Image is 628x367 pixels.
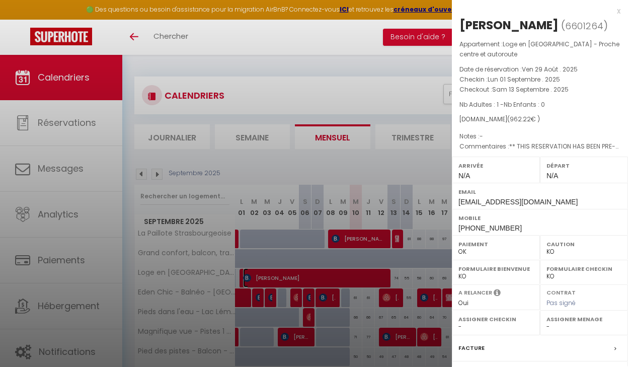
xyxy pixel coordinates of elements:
span: Nb Enfants : 0 [504,100,545,109]
span: Sam 13 Septembre . 2025 [492,85,569,94]
span: Nb Adultes : 1 - [459,100,545,109]
p: Commentaires : [459,141,620,152]
label: Contrat [546,288,576,295]
p: Date de réservation : [459,64,620,75]
span: Lun 01 Septembre . 2025 [488,75,560,84]
button: Ouvrir le widget de chat LiveChat [8,4,38,34]
label: Caution [546,239,621,249]
label: Assigner Checkin [458,314,533,324]
label: Assigner Menage [546,314,621,324]
span: ( € ) [507,115,540,123]
label: Formulaire Checkin [546,264,621,274]
label: A relancer [458,288,492,297]
span: Pas signé [546,299,576,307]
span: N/A [458,172,470,180]
p: Appartement : [459,39,620,59]
span: 6601264 [565,20,603,32]
p: Checkout : [459,85,620,95]
span: - [480,132,483,140]
label: Départ [546,161,621,171]
label: Formulaire Bienvenue [458,264,533,274]
span: N/A [546,172,558,180]
span: ( ) [561,19,608,33]
div: x [452,5,620,17]
p: Checkin : [459,75,620,85]
span: [EMAIL_ADDRESS][DOMAIN_NAME] [458,198,578,206]
p: Notes : [459,131,620,141]
label: Email [458,187,621,197]
div: [DOMAIN_NAME] [459,115,620,124]
span: [PHONE_NUMBER] [458,224,522,232]
label: Facture [458,343,485,353]
label: Paiement [458,239,533,249]
i: Sélectionner OUI si vous souhaiter envoyer les séquences de messages post-checkout [494,288,501,300]
span: 962.22 [510,115,531,123]
label: Mobile [458,213,621,223]
span: Loge en [GEOGRAPHIC_DATA] - Proche centre et autoroute [459,40,619,58]
span: Ven 29 Août . 2025 [522,65,578,74]
div: [PERSON_NAME] [459,17,559,33]
label: Arrivée [458,161,533,171]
